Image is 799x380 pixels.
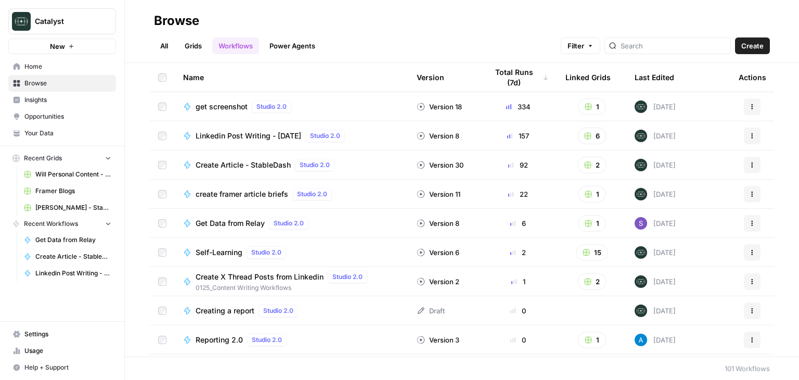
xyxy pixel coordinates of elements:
[417,335,459,345] div: Version 3
[417,189,460,199] div: Version 11
[8,125,116,142] a: Your Data
[196,306,254,316] span: Creating a report
[19,232,116,248] a: Get Data from Relay
[183,246,400,259] a: Self-LearningStudio 2.0
[8,75,116,92] a: Browse
[196,247,242,258] span: Self-Learning
[417,218,459,229] div: Version 8
[417,102,462,112] div: Version 18
[487,63,549,92] div: Total Runs (7d)
[196,272,324,282] span: Create X Thread Posts from Linkedin
[739,63,766,92] div: Actions
[183,271,400,293] a: Create X Thread Posts from LinkedinStudio 2.00125_Content Writing Workflows
[577,273,607,290] button: 2
[19,199,116,216] a: [PERSON_NAME] - StableDash
[196,160,291,170] span: Create Article - StableDash
[19,248,116,265] a: Create Article - StableDash
[635,159,647,171] img: lkqc6w5wqsmhugm7jkiokl0d6w4g
[487,218,549,229] div: 6
[24,219,78,229] span: Recent Workflows
[635,275,647,288] img: lkqc6w5wqsmhugm7jkiokl0d6w4g
[274,219,304,228] span: Studio 2.0
[635,217,647,230] img: kkbedy73ftss05p73z2hyjzoubdy
[8,326,116,343] a: Settings
[635,334,647,346] img: o3cqybgnmipr355j8nz4zpq1mc6x
[196,218,265,229] span: Get Data from Relay
[417,160,463,170] div: Version 30
[8,359,116,376] button: Help + Support
[8,216,116,232] button: Recent Workflows
[487,189,549,199] div: 22
[24,129,111,138] span: Your Data
[635,188,647,200] img: lkqc6w5wqsmhugm7jkiokl0d6w4g
[24,330,111,339] span: Settings
[35,252,111,261] span: Create Article - StableDash
[183,217,400,230] a: Get Data from RelayStudio 2.0
[183,100,400,113] a: get screenshotStudio 2.0
[417,276,459,287] div: Version 2
[183,159,400,171] a: Create Article - StableDashStudio 2.0
[577,157,607,173] button: 2
[561,37,600,54] button: Filter
[635,188,676,200] div: [DATE]
[24,79,111,88] span: Browse
[635,130,647,142] img: lkqc6w5wqsmhugm7jkiokl0d6w4g
[35,235,111,245] span: Get Data from Relay
[417,131,459,141] div: Version 8
[24,154,62,163] span: Recent Grids
[35,186,111,196] span: Framer Blogs
[487,131,549,141] div: 157
[35,203,111,212] span: [PERSON_NAME] - StableDash
[741,41,764,51] span: Create
[565,63,611,92] div: Linked Grids
[12,12,31,31] img: Catalyst Logo
[635,130,676,142] div: [DATE]
[19,265,116,282] a: Linkedin Post Writing - [DATE]
[635,159,676,171] div: [DATE]
[19,183,116,199] a: Framer Blogs
[183,63,400,92] div: Name
[568,41,584,51] span: Filter
[8,343,116,359] a: Usage
[154,12,199,29] div: Browse
[8,92,116,108] a: Insights
[300,160,330,170] span: Studio 2.0
[735,37,770,54] button: Create
[578,186,606,202] button: 1
[24,346,111,356] span: Usage
[635,246,647,259] img: lkqc6w5wqsmhugm7jkiokl0d6w4g
[635,305,647,317] img: lkqc6w5wqsmhugm7jkiokl0d6w4g
[417,247,459,258] div: Version 6
[635,100,676,113] div: [DATE]
[24,95,111,105] span: Insights
[251,248,281,257] span: Studio 2.0
[183,334,400,346] a: Reporting 2.0Studio 2.0
[183,305,400,317] a: Creating a reportStudio 2.0
[621,41,726,51] input: Search
[24,112,111,121] span: Opportunities
[196,283,371,293] span: 0125_Content Writing Workflows
[183,188,400,200] a: create framer article briefsStudio 2.0
[487,160,549,170] div: 92
[417,63,444,92] div: Version
[635,334,676,346] div: [DATE]
[578,332,606,348] button: 1
[154,37,174,54] a: All
[576,244,608,261] button: 15
[24,363,111,372] span: Help + Support
[635,275,676,288] div: [DATE]
[8,8,116,34] button: Workspace: Catalyst
[635,63,674,92] div: Last Edited
[8,108,116,125] a: Opportunities
[212,37,259,54] a: Workflows
[35,16,98,27] span: Catalyst
[487,276,549,287] div: 1
[35,269,111,278] span: Linkedin Post Writing - [DATE]
[487,335,549,345] div: 0
[725,363,770,374] div: 101 Workflows
[196,335,243,345] span: Reporting 2.0
[635,305,676,317] div: [DATE]
[487,102,549,112] div: 334
[183,130,400,142] a: Linkedin Post Writing - [DATE]Studio 2.0
[256,102,287,111] span: Studio 2.0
